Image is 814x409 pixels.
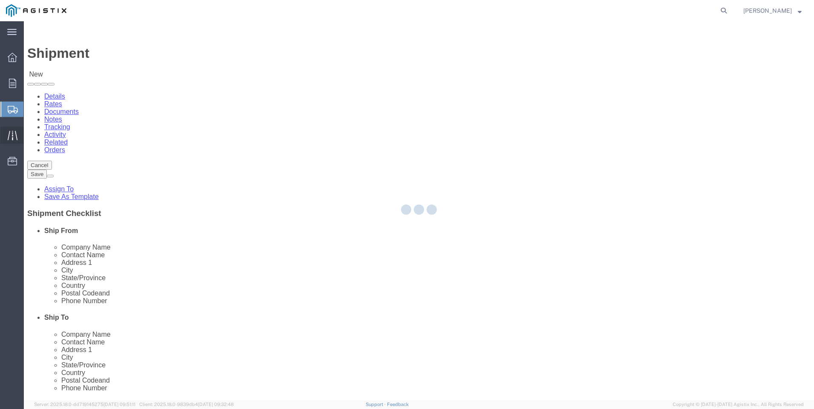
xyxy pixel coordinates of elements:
[6,4,66,17] img: logo
[198,402,234,407] span: [DATE] 09:32:48
[743,6,792,15] span: Juan Ruiz
[103,402,135,407] span: [DATE] 09:51:11
[387,402,409,407] a: Feedback
[34,402,135,407] span: Server: 2025.18.0-dd719145275
[366,402,387,407] a: Support
[139,402,234,407] span: Client: 2025.18.0-9839db4
[743,6,802,16] button: [PERSON_NAME]
[673,401,804,408] span: Copyright © [DATE]-[DATE] Agistix Inc., All Rights Reserved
